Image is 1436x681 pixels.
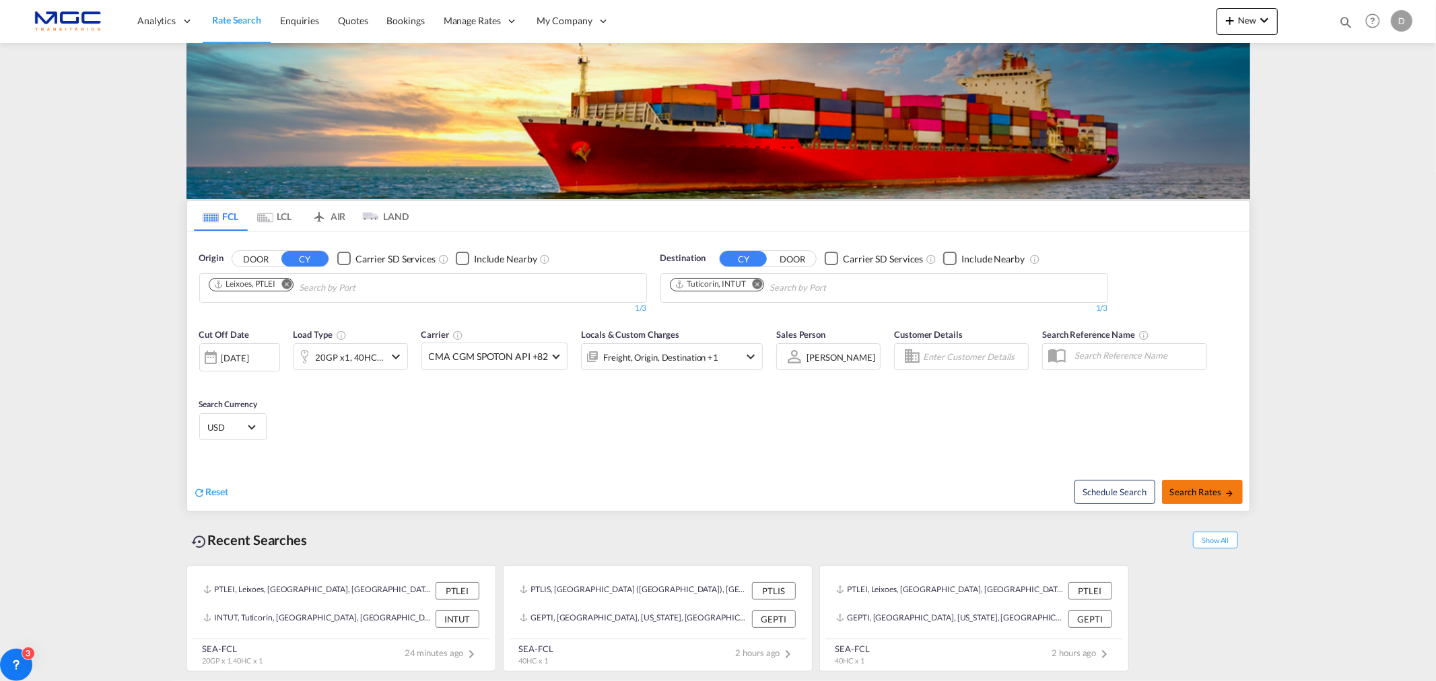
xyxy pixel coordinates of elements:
[194,487,206,499] md-icon: icon-refresh
[294,343,408,370] div: 20GP x1 40HC x1icon-chevron-down
[1217,8,1278,35] button: icon-plus 400-fgNewicon-chevron-down
[1225,489,1234,498] md-icon: icon-arrow-right
[474,252,537,266] div: Include Nearby
[203,610,432,628] div: INTUT, Tuticorin, India, Indian Subcontinent, Asia Pacific
[675,279,746,290] div: Tuticorin, INTUT
[819,565,1129,672] recent-search-card: PTLEI, Leixoes, [GEOGRAPHIC_DATA], [GEOGRAPHIC_DATA], [GEOGRAPHIC_DATA] PTLEIGEPTI, [GEOGRAPHIC_D...
[1074,480,1155,504] button: Note: By default Schedule search will only considerorigin ports, destination ports and cut off da...
[194,201,409,231] md-pagination-wrapper: Use the left and right arrow keys to navigate between tabs
[843,252,923,266] div: Carrier SD Services
[503,565,813,672] recent-search-card: PTLIS, [GEOGRAPHIC_DATA] ([GEOGRAPHIC_DATA]), [GEOGRAPHIC_DATA], [GEOGRAPHIC_DATA], [GEOGRAPHIC_D...
[199,252,224,265] span: Origin
[720,251,767,266] button: CY
[213,279,279,290] div: Press delete to remove this chip.
[1162,480,1243,504] button: Search Ratesicon-arrow-right
[1391,10,1412,32] div: D
[355,252,436,266] div: Carrier SD Services
[429,350,549,363] span: CMA CGM SPOTON API +82
[194,485,229,500] div: icon-refreshReset
[199,399,258,409] span: Search Currency
[668,274,903,299] md-chips-wrap: Chips container. Use arrow keys to select chips.
[752,610,796,628] div: GEPTI
[232,251,279,266] button: DOOR
[894,329,962,340] span: Customer Details
[212,14,261,26] span: Rate Search
[137,14,176,28] span: Analytics
[438,254,449,264] md-icon: Unchecked: Search for CY (Container Yard) services for all selected carriers.Checked : Search for...
[1042,329,1149,340] span: Search Reference Name
[207,274,433,299] md-chips-wrap: Chips container. Use arrow keys to select chips.
[316,348,384,367] div: 20GP x1 40HC x1
[926,254,936,264] md-icon: Unchecked: Search for CY (Container Yard) services for all selected carriers.Checked : Search for...
[421,329,463,340] span: Carrier
[660,252,706,265] span: Destination
[194,201,248,231] md-tab-item: FCL
[199,329,250,340] span: Cut Off Date
[1068,582,1112,600] div: PTLEI
[452,330,463,340] md-icon: The selected Trucker/Carrierwill be displayed in the rate results If the rates are from another f...
[537,14,592,28] span: My Company
[1097,646,1113,662] md-icon: icon-chevron-right
[520,582,749,600] div: PTLIS, Lisbon (Lisboa), Portugal, Southern Europe, Europe
[943,252,1025,266] md-checkbox: Checkbox No Ink
[444,14,501,28] span: Manage Rates
[388,349,404,365] md-icon: icon-chevron-down
[187,231,1250,511] div: OriginDOOR CY Checkbox No InkUnchecked: Search for CY (Container Yard) services for all selected ...
[203,643,263,655] div: SEA-FCL
[540,254,551,264] md-icon: Unchecked: Ignores neighbouring ports when fetching rates.Checked : Includes neighbouring ports w...
[825,252,923,266] md-checkbox: Checkbox No Ink
[192,534,208,550] md-icon: icon-backup-restore
[337,252,436,266] md-checkbox: Checkbox No Ink
[203,582,432,600] div: PTLEI, Leixoes, Portugal, Southern Europe, Europe
[1138,330,1149,340] md-icon: Your search will be saved by the below given name
[280,15,319,26] span: Enquiries
[338,15,368,26] span: Quotes
[743,279,763,292] button: Remove
[1361,9,1391,34] div: Help
[207,417,259,437] md-select: Select Currency: $ USDUnited States Dollar
[836,610,1065,628] div: GEPTI, Poti, Georgia, South West Asia, Asia Pacific
[1068,610,1112,628] div: GEPTI
[603,348,718,367] div: Freight Origin Destination Factory Stuffing
[520,610,749,628] div: GEPTI, Poti, Georgia, South West Asia, Asia Pacific
[186,525,313,555] div: Recent Searches
[199,303,647,314] div: 1/3
[776,329,825,340] span: Sales Person
[923,347,1024,367] input: Enter Customer Details
[311,209,327,219] md-icon: icon-airplane
[208,421,246,433] span: USD
[1361,9,1384,32] span: Help
[581,329,679,340] span: Locals & Custom Charges
[835,656,864,665] span: 40HC x 1
[961,252,1025,266] div: Include Nearby
[294,329,347,340] span: Load Type
[387,15,425,26] span: Bookings
[519,656,548,665] span: 40HC x 1
[1029,254,1040,264] md-icon: Unchecked: Ignores neighbouring ports when fetching rates.Checked : Includes neighbouring ports w...
[660,303,1108,314] div: 1/3
[675,279,749,290] div: Press delete to remove this chip.
[302,201,355,231] md-tab-item: AIR
[736,647,796,658] span: 2 hours ago
[464,646,480,662] md-icon: icon-chevron-right
[780,646,796,662] md-icon: icon-chevron-right
[1256,12,1272,28] md-icon: icon-chevron-down
[273,279,293,292] button: Remove
[835,643,870,655] div: SEA-FCL
[1338,15,1353,30] md-icon: icon-magnify
[248,201,302,231] md-tab-item: LCL
[203,656,263,665] span: 20GP x 1, 40HC x 1
[186,565,496,672] recent-search-card: PTLEI, Leixoes, [GEOGRAPHIC_DATA], [GEOGRAPHIC_DATA], [GEOGRAPHIC_DATA] PTLEIINTUT, Tuticorin, [G...
[519,643,553,655] div: SEA-FCL
[436,610,479,628] div: INTUT
[1068,345,1206,365] input: Search Reference Name
[436,582,479,600] div: PTLEI
[456,252,537,266] md-checkbox: Checkbox No Ink
[836,582,1065,600] div: PTLEI, Leixoes, Portugal, Southern Europe, Europe
[769,251,816,266] button: DOOR
[1338,15,1353,35] div: icon-magnify
[1052,647,1113,658] span: 2 hours ago
[581,343,763,370] div: Freight Origin Destination Factory Stuffingicon-chevron-down
[355,201,409,231] md-tab-item: LAND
